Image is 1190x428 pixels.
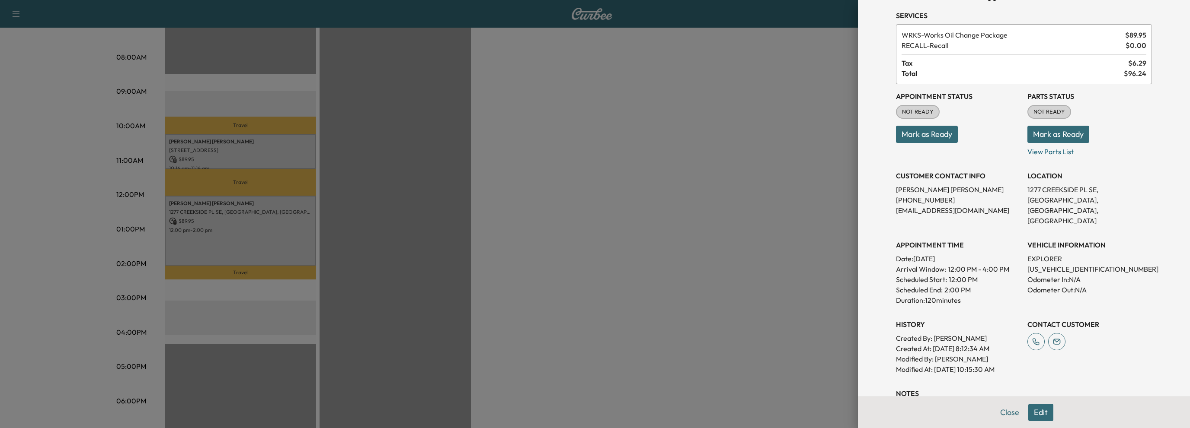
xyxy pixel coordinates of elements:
h3: NOTES [896,388,1152,399]
p: [US_VEHICLE_IDENTIFICATION_NUMBER] [1027,264,1152,274]
p: 12:00 PM [949,274,978,285]
p: Created By : [PERSON_NAME] [896,333,1020,343]
h3: VEHICLE INFORMATION [1027,240,1152,250]
h3: Appointment Status [896,91,1020,101]
span: Total [902,68,1124,79]
p: View Parts List [1027,143,1152,157]
span: Recall [902,40,1122,51]
p: Duration: 120 minutes [896,295,1020,305]
p: EXPLORER [1027,254,1152,264]
span: NOT READY [1028,108,1070,116]
h3: CUSTOMER CONTACT INFO [896,171,1020,181]
button: Mark as Ready [1027,126,1089,143]
span: NOT READY [897,108,939,116]
p: Arrival Window: [896,264,1020,274]
h3: Parts Status [1027,91,1152,101]
span: $ 89.95 [1125,30,1146,40]
button: Mark as Ready [896,126,958,143]
p: Odometer In: N/A [1027,274,1152,285]
p: Odometer Out: N/A [1027,285,1152,295]
h3: LOCATION [1027,171,1152,181]
p: [EMAIL_ADDRESS][DOMAIN_NAME] [896,205,1020,216]
p: Scheduled End: [896,285,943,295]
h3: Services [896,10,1152,21]
span: $ 0.00 [1126,40,1146,51]
h3: APPOINTMENT TIME [896,240,1020,250]
span: Tax [902,58,1128,68]
p: Modified At : [DATE] 10:15:30 AM [896,364,1020,374]
span: Works Oil Change Package [902,30,1122,40]
p: Modified By : [PERSON_NAME] [896,354,1020,364]
p: [PHONE_NUMBER] [896,195,1020,205]
p: Date: [DATE] [896,254,1020,264]
button: Edit [1028,404,1053,421]
p: Created At : [DATE] 8:12:34 AM [896,343,1020,354]
p: 1277 CREEKSIDE PL SE, [GEOGRAPHIC_DATA], [GEOGRAPHIC_DATA], [GEOGRAPHIC_DATA] [1027,184,1152,226]
span: $ 6.29 [1128,58,1146,68]
span: 12:00 PM - 4:00 PM [948,264,1009,274]
p: 2:00 PM [944,285,971,295]
h3: CONTACT CUSTOMER [1027,319,1152,330]
button: Close [995,404,1025,421]
p: [PERSON_NAME] [PERSON_NAME] [896,184,1020,195]
p: Scheduled Start: [896,274,947,285]
h3: History [896,319,1020,330]
span: $ 96.24 [1124,68,1146,79]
